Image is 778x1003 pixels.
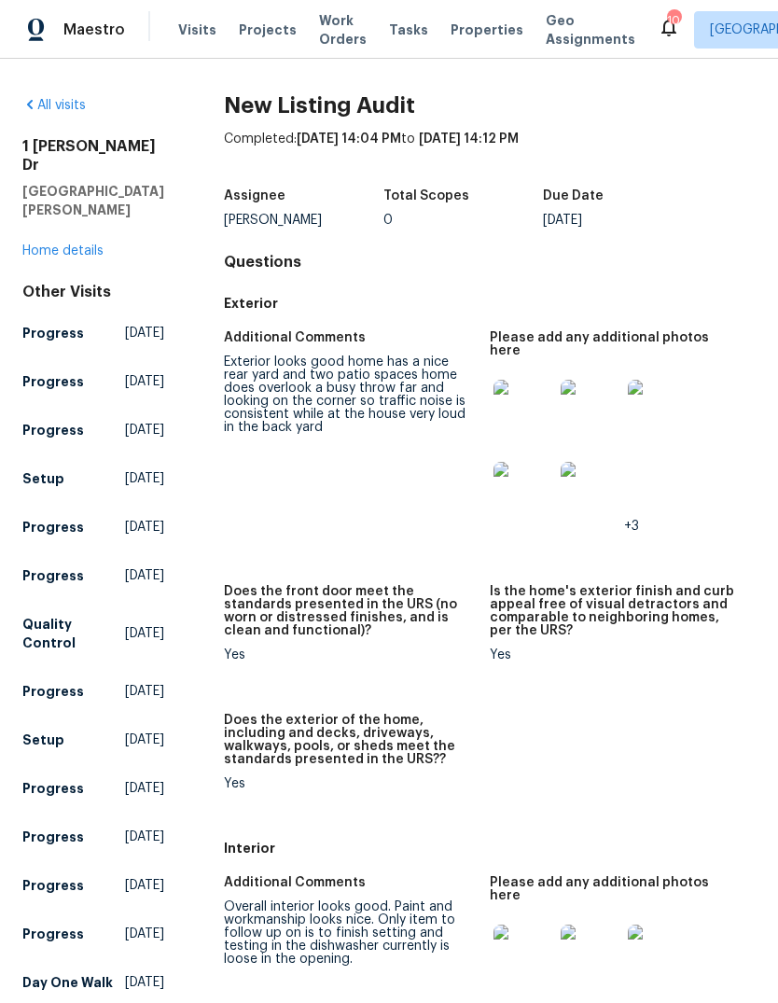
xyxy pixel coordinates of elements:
a: Setup[DATE] [22,462,164,495]
a: Progress[DATE] [22,510,164,544]
span: [DATE] 14:04 PM [297,132,401,146]
div: [DATE] [543,214,702,227]
h5: Setup [22,469,64,488]
h5: [GEOGRAPHIC_DATA][PERSON_NAME] [22,182,164,219]
a: Progress[DATE] [22,413,164,447]
a: Progress[DATE] [22,316,164,350]
h5: Interior [224,839,756,857]
h5: Progress [22,324,84,342]
h5: Is the home's exterior finish and curb appeal free of visual detractors and comparable to neighbo... [490,585,741,637]
div: Completed: to [224,130,756,178]
h5: Progress [22,682,84,701]
a: Home details [22,244,104,258]
span: [DATE] [125,682,164,701]
h5: Quality Control [22,615,125,652]
a: Progress[DATE] [22,820,164,854]
span: [DATE] [125,731,164,749]
a: Progress[DATE] [22,772,164,805]
span: Projects [239,21,297,39]
span: [DATE] [125,518,164,536]
h5: Please add any additional photos here [490,876,741,902]
span: Properties [451,21,523,39]
span: Tasks [389,23,428,36]
div: Yes [490,648,741,662]
span: Maestro [63,21,125,39]
span: [DATE] [125,372,164,391]
span: [DATE] [125,469,164,488]
span: [DATE] [125,779,164,798]
span: [DATE] [125,624,164,643]
div: 0 [383,214,543,227]
h5: Progress [22,421,84,439]
div: Other Visits [22,283,164,301]
h4: Questions [224,253,756,272]
div: [PERSON_NAME] [224,214,383,227]
a: Progress[DATE] [22,917,164,951]
div: Overall interior looks good. Paint and workmanship looks nice. Only item to follow up on is to fi... [224,900,475,966]
span: Geo Assignments [546,11,635,49]
h5: Progress [22,925,84,943]
h5: Additional Comments [224,331,366,344]
a: Progress[DATE] [22,365,164,398]
h5: Setup [22,731,64,749]
h5: Progress [22,372,84,391]
h5: Day One Walk [22,973,113,992]
div: 10 [667,11,680,30]
h5: Progress [22,566,84,585]
h5: Does the exterior of the home, including and decks, driveways, walkways, pools, or sheds meet the... [224,714,475,766]
h2: 1 [PERSON_NAME] Dr [22,137,164,174]
h5: Progress [22,779,84,798]
a: Day One Walk[DATE] [22,966,164,999]
a: Setup[DATE] [22,723,164,757]
h5: Progress [22,518,84,536]
a: Quality Control[DATE] [22,607,164,660]
h5: Total Scopes [383,189,469,202]
span: +3 [624,520,639,533]
h5: Exterior [224,294,756,313]
span: [DATE] [125,876,164,895]
span: Work Orders [319,11,367,49]
h5: Assignee [224,189,285,202]
h2: New Listing Audit [224,96,756,115]
a: Progress[DATE] [22,869,164,902]
a: Progress[DATE] [22,559,164,592]
div: Yes [224,648,475,662]
h5: Due Date [543,189,604,202]
a: All visits [22,99,86,112]
span: [DATE] [125,828,164,846]
h5: Progress [22,828,84,846]
span: [DATE] 14:12 PM [419,132,519,146]
a: Progress[DATE] [22,675,164,708]
span: [DATE] [125,566,164,585]
h5: Please add any additional photos here [490,331,741,357]
span: [DATE] [125,925,164,943]
div: Exterior looks good home has a nice rear yard and two patio spaces home does overlook a busy thro... [224,355,475,434]
span: [DATE] [125,421,164,439]
h5: Progress [22,876,84,895]
span: Visits [178,21,216,39]
span: [DATE] [125,973,164,992]
h5: Additional Comments [224,876,366,889]
div: Yes [224,777,475,790]
span: [DATE] [125,324,164,342]
h5: Does the front door meet the standards presented in the URS (no worn or distressed finishes, and ... [224,585,475,637]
